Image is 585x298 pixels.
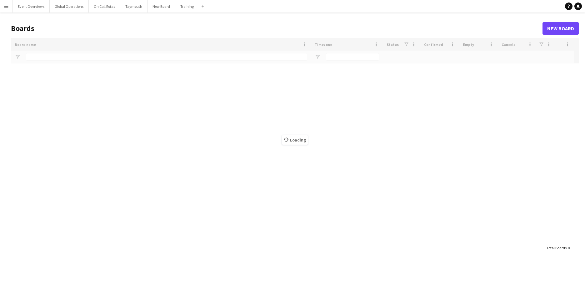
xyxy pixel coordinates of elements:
[11,24,542,33] h1: Boards
[282,135,308,145] span: Loading
[547,246,567,250] span: Total Boards
[120,0,147,12] button: Taymouth
[13,0,50,12] button: Event Overviews
[50,0,89,12] button: Global Operations
[89,0,120,12] button: On Call Rotas
[542,22,579,35] a: New Board
[175,0,199,12] button: Training
[547,242,569,254] div: :
[567,246,569,250] span: 0
[147,0,175,12] button: New Board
